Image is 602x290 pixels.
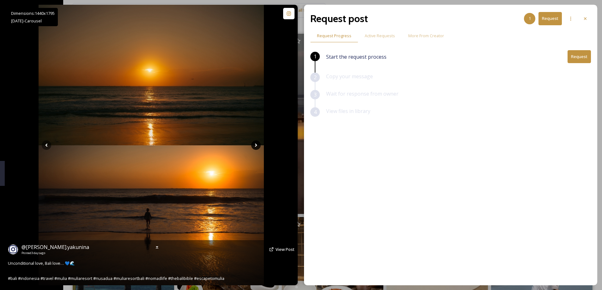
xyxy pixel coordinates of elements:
span: Dimensions: 1440 x 1795 [11,10,55,16]
span: Start the request process [326,53,386,61]
a: @[PERSON_NAME].yakunina [21,243,89,251]
button: Request [538,12,562,25]
span: Request Progress [317,33,351,39]
span: View Post [276,246,295,252]
span: 1 [314,53,317,60]
span: More From Creator [408,33,444,39]
a: View Post [276,246,295,252]
span: 3 [314,91,317,98]
span: Wait for response from owner [326,90,398,97]
span: Copy your message [326,73,373,80]
span: Posted 3 days ago [21,251,89,255]
img: Unconditional love, Bali love… 💙🌊 #bali #indonesia #travel #mulia #muliaresort #nusadua #muliares... [39,5,264,285]
span: 2 [314,74,317,81]
span: @ [PERSON_NAME].yakunina [21,244,89,251]
span: View files in library [326,108,370,115]
span: Active Requests [365,33,395,39]
span: 1 [529,15,531,21]
span: [DATE] - Carousel [11,18,42,24]
h2: Request post [310,11,368,26]
span: 4 [314,108,317,116]
span: Unconditional love, Bali love… 💙🌊 #bali #indonesia #travel #mulia #muliaresort #nusadua #muliares... [8,260,224,281]
button: Request [568,50,591,63]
